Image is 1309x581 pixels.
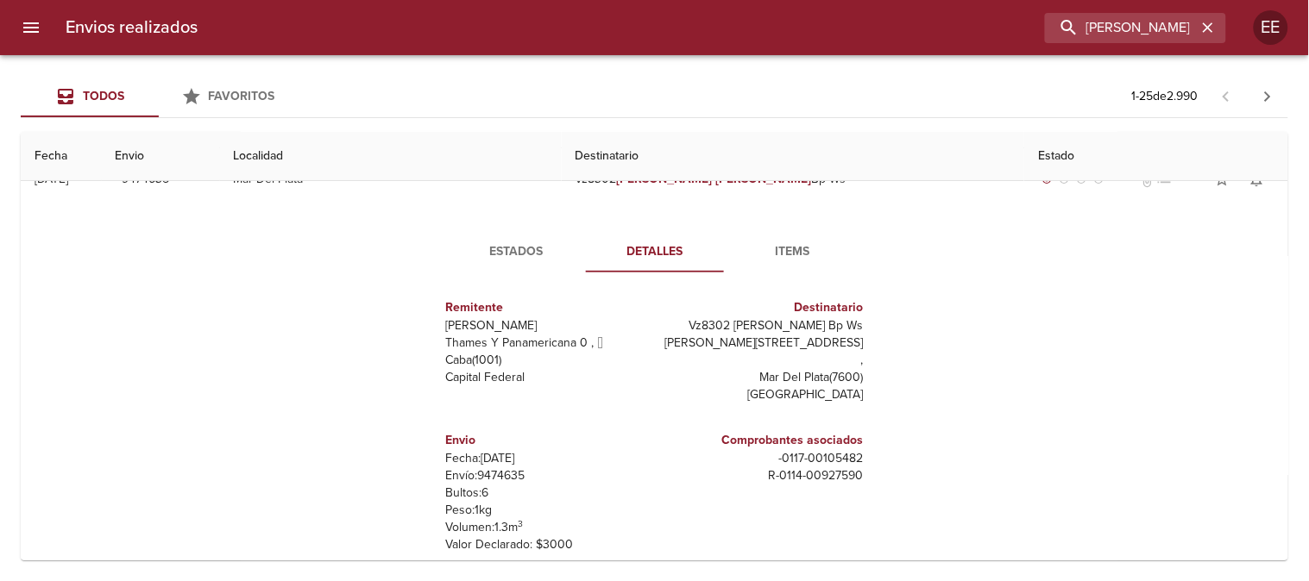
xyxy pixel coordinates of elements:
[102,132,220,181] th: Envio
[662,369,864,386] p: Mar Del Plata ( 7600 )
[446,536,648,553] p: Valor Declarado: $ 3000
[446,317,648,334] p: [PERSON_NAME]
[1247,76,1288,117] span: Pagina siguiente
[596,241,714,263] span: Detalles
[446,369,648,386] p: Capital Federal
[446,467,648,484] p: Envío: 9474635
[734,241,852,263] span: Items
[446,484,648,502] p: Bultos: 6
[446,298,648,317] h6: Remitente
[35,172,68,186] div: [DATE]
[662,386,864,403] p: [GEOGRAPHIC_DATA]
[209,89,275,103] span: Favoritos
[446,352,648,369] p: Caba ( 1001 )
[1254,10,1288,45] div: EE
[1045,13,1197,43] input: buscar
[1024,132,1288,181] th: Estado
[662,317,864,334] p: Vz8302 [PERSON_NAME] Bp Ws
[448,231,862,272] div: Tabs detalle de guia
[446,502,648,519] p: Peso: 1 kg
[662,298,864,317] h6: Destinatario
[446,519,648,536] p: Volumen: 1.3 m
[519,518,524,529] sup: 3
[458,241,576,263] span: Estados
[1205,87,1247,104] span: Pagina anterior
[446,431,648,450] h6: Envio
[66,14,198,41] h6: Envios realizados
[220,132,562,181] th: Localidad
[715,172,811,186] em: [PERSON_NAME]
[446,334,648,352] p: Thames Y Panamericana 0 ,  
[662,431,864,450] h6: Comprobantes asociados
[10,7,52,48] button: menu
[662,467,864,484] p: R - 0114 - 00927590
[1132,88,1199,105] p: 1 - 25 de 2.990
[21,76,297,117] div: Tabs Envios
[662,334,864,369] p: [PERSON_NAME][STREET_ADDRESS] ,
[617,172,713,186] em: [PERSON_NAME]
[21,132,102,181] th: Fecha
[562,132,1025,181] th: Destinatario
[662,450,864,467] p: - 0117 - 00105482
[446,450,648,467] p: Fecha: [DATE]
[83,89,124,103] span: Todos
[1254,10,1288,45] div: Abrir información de usuario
